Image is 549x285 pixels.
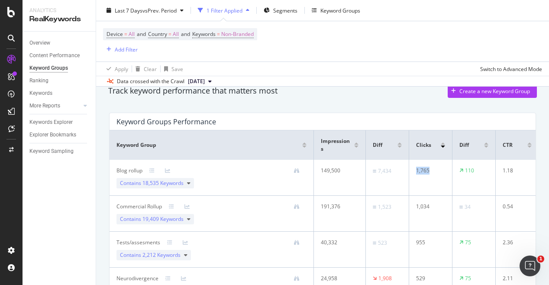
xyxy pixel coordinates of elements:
[115,45,138,53] div: Add Filter
[194,3,253,17] button: 1 Filter Applied
[465,239,471,246] div: 75
[161,62,183,76] button: Save
[29,89,52,98] div: Keywords
[416,167,442,175] div: 1,765
[103,44,138,55] button: Add Filter
[537,256,544,262] span: 1
[181,30,190,38] span: and
[373,242,376,244] img: Equal
[137,30,146,38] span: and
[142,251,181,259] span: 2,212 Keywords
[416,203,442,211] div: 1,034
[120,179,184,187] span: Contains
[503,239,529,246] div: 2.36
[188,78,205,85] span: 2025 Jul. 26th
[29,147,90,156] a: Keyword Sampling
[29,130,90,139] a: Explorer Bookmarks
[120,215,184,223] span: Contains
[378,203,391,211] div: 1,523
[465,275,471,282] div: 75
[29,76,48,85] div: Ranking
[217,30,220,38] span: =
[308,3,364,17] button: Keyword Groups
[29,118,90,127] a: Keywords Explorer
[29,51,90,60] a: Content Performance
[503,141,513,149] span: CTR
[465,167,474,175] div: 110
[465,203,471,211] div: 34
[378,167,391,175] div: 7,434
[29,89,90,98] a: Keywords
[129,28,135,40] span: All
[207,6,242,14] div: 1 Filter Applied
[168,30,171,38] span: =
[503,275,529,282] div: 2.11
[117,78,184,85] div: Data crossed with the Crawl
[115,65,128,72] div: Apply
[221,28,254,40] span: Non-Branded
[373,170,376,172] img: Equal
[416,239,442,246] div: 955
[29,14,89,24] div: RealKeywords
[29,7,89,14] div: Analytics
[29,51,80,60] div: Content Performance
[29,64,68,73] div: Keyword Groups
[321,137,352,153] span: Impressions
[184,76,215,87] button: [DATE]
[116,203,162,211] div: Commercial Rollup
[416,141,431,149] span: Clicks
[107,30,123,38] span: Device
[503,203,529,211] div: 0.54
[115,6,142,14] span: Last 7 Days
[132,62,157,76] button: Clear
[108,85,278,97] div: Track keyword performance that matters most
[321,167,355,175] div: 149,500
[321,275,355,282] div: 24,958
[29,39,90,48] a: Overview
[144,65,157,72] div: Clear
[29,39,50,48] div: Overview
[273,6,297,14] span: Segments
[520,256,540,276] iframe: Intercom live chat
[378,275,392,282] div: 1,908
[116,117,216,126] div: Keyword Groups Performance
[124,30,127,38] span: =
[260,3,301,17] button: Segments
[142,179,184,187] span: 18,535 Keywords
[320,6,360,14] div: Keyword Groups
[142,215,184,223] span: 19,409 Keywords
[321,239,355,246] div: 40,332
[29,101,60,110] div: More Reports
[103,3,187,17] button: Last 7 DaysvsPrev. Period
[171,65,183,72] div: Save
[116,239,160,246] div: Tests/assesments
[321,203,355,211] div: 191,376
[29,101,81,110] a: More Reports
[459,87,530,95] div: Create a new Keyword Group
[373,141,382,149] span: Diff
[373,206,376,208] img: Equal
[29,64,90,73] a: Keyword Groups
[29,76,90,85] a: Ranking
[120,251,181,259] span: Contains
[29,147,74,156] div: Keyword Sampling
[416,275,442,282] div: 529
[477,62,542,76] button: Switch to Advanced Mode
[459,141,469,149] span: Diff
[503,167,529,175] div: 1.18
[480,65,542,72] div: Switch to Advanced Mode
[29,118,73,127] div: Keywords Explorer
[173,28,179,40] span: All
[116,275,158,282] div: Neurodivergence
[148,30,167,38] span: Country
[142,6,177,14] span: vs Prev. Period
[459,206,463,208] img: Equal
[29,130,76,139] div: Explorer Bookmarks
[103,62,128,76] button: Apply
[116,167,142,175] div: Blog rollup
[448,84,537,98] button: Create a new Keyword Group
[378,239,387,247] div: 523
[116,141,156,149] span: Keyword Group
[192,30,216,38] span: Keywords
